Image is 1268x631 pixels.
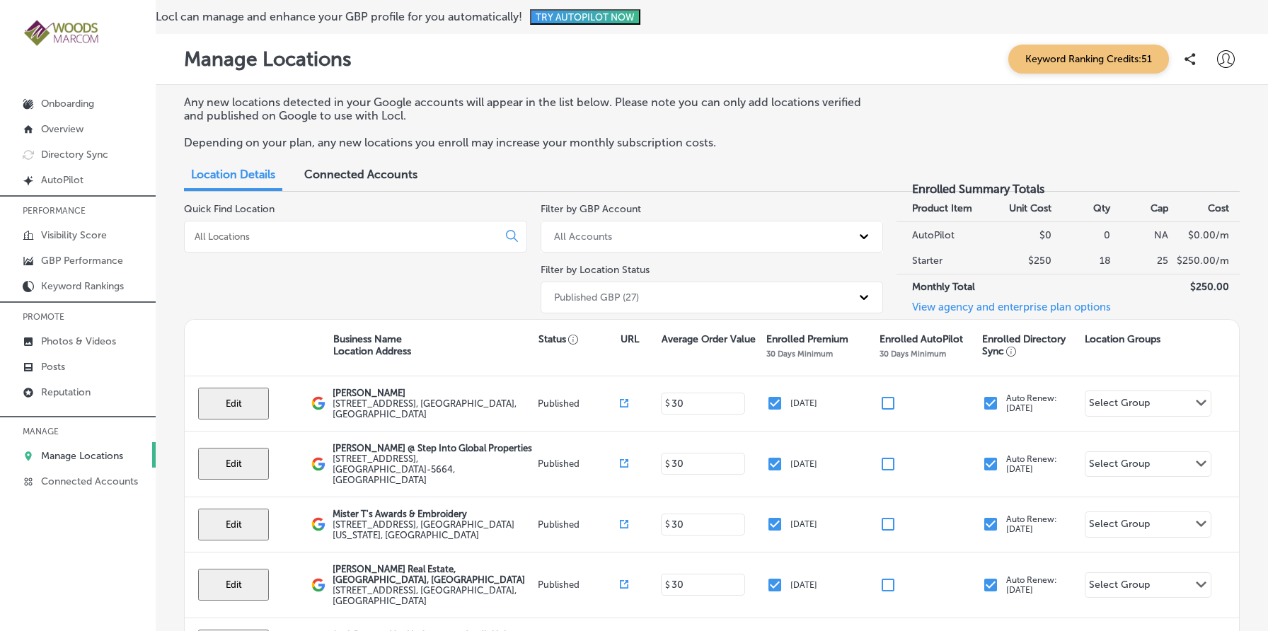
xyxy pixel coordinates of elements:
p: $ [665,398,670,408]
span: Location Details [191,168,275,181]
p: [DATE] [790,398,817,408]
td: 18 [1052,248,1111,274]
td: $0 [994,222,1053,248]
p: GBP Performance [41,255,123,267]
button: Edit [198,509,269,540]
span: Connected Accounts [304,168,417,181]
p: [PERSON_NAME] @ Step Into Global Properties [333,443,534,453]
td: NA [1111,222,1170,248]
th: Unit Cost [994,196,1053,222]
p: 30 Days Minimum [766,349,833,359]
label: [STREET_ADDRESS] , [GEOGRAPHIC_DATA][US_STATE], [GEOGRAPHIC_DATA] [333,519,534,540]
p: Reputation [41,386,91,398]
p: Auto Renew: [DATE] [1006,454,1057,474]
p: Onboarding [41,98,94,110]
p: Status [538,333,621,345]
img: logo [311,457,325,471]
input: All Locations [193,230,495,243]
button: Edit [198,388,269,419]
p: [PERSON_NAME] [333,388,534,398]
p: AutoPilot [41,174,83,186]
label: [STREET_ADDRESS] , [GEOGRAPHIC_DATA], [GEOGRAPHIC_DATA] [333,398,534,419]
p: [DATE] [790,580,817,590]
p: URL [621,333,639,345]
p: Posts [41,361,65,373]
p: $ [665,580,670,590]
h3: Enrolled Summary Totals [897,172,1240,196]
p: Mister T's Awards & Embroidery [333,509,534,519]
p: Manage Locations [184,47,352,71]
span: Keyword Ranking Credits: 51 [1008,45,1169,74]
img: logo [311,517,325,531]
p: [DATE] [790,459,817,469]
button: TRY AUTOPILOT NOW [530,9,640,25]
p: Published [538,519,620,530]
div: Select Group [1089,397,1150,413]
label: [STREET_ADDRESS] , [GEOGRAPHIC_DATA]-5664, [GEOGRAPHIC_DATA] [333,453,534,485]
p: Overview [41,123,83,135]
td: $ 0.00 /m [1169,222,1240,248]
p: Photos & Videos [41,335,116,347]
p: Enrolled AutoPilot [880,333,963,345]
td: AutoPilot [897,222,994,248]
p: Enrolled Directory Sync [982,333,1078,357]
label: Quick Find Location [184,203,275,215]
p: $ [665,459,670,469]
th: Cost [1169,196,1240,222]
div: Published GBP (27) [554,291,639,303]
p: Any new locations detected in your Google accounts will appear in the list below. Please note you... [184,95,870,122]
th: Qty [1052,196,1111,222]
th: Cap [1111,196,1170,222]
label: [STREET_ADDRESS] , [GEOGRAPHIC_DATA], [GEOGRAPHIC_DATA] [333,585,534,606]
strong: Product Item [912,202,972,214]
p: Keyword Rankings [41,280,124,292]
p: Auto Renew: [DATE] [1006,393,1057,413]
p: Published [538,458,620,469]
p: [DATE] [790,519,817,529]
p: Published [538,579,620,590]
p: $ [665,519,670,529]
p: 30 Days Minimum [880,349,946,359]
label: Filter by GBP Account [541,203,641,215]
a: View agency and enterprise plan options [897,301,1111,324]
p: Auto Renew: [DATE] [1006,575,1057,595]
td: 0 [1052,222,1111,248]
p: [PERSON_NAME] Real Estate, [GEOGRAPHIC_DATA], [GEOGRAPHIC_DATA] [333,564,534,585]
p: Auto Renew: [DATE] [1006,514,1057,534]
button: Edit [198,569,269,601]
td: Monthly Total [897,274,994,301]
p: Enrolled Premium [766,333,848,345]
p: Directory Sync [41,149,108,161]
img: 4a29b66a-e5ec-43cd-850c-b989ed1601aaLogo_Horizontal_BerryOlive_1000.jpg [23,18,100,47]
td: 25 [1111,248,1170,274]
p: Published [538,398,620,409]
p: Location Groups [1085,333,1160,345]
td: Starter [897,248,994,274]
td: $250 [994,248,1053,274]
p: Average Order Value [662,333,756,345]
td: $ 250.00 /m [1169,248,1240,274]
p: Visibility Score [41,229,107,241]
p: Connected Accounts [41,475,138,487]
td: $ 250.00 [1169,274,1240,301]
p: Depending on your plan, any new locations you enroll may increase your monthly subscription costs. [184,136,870,149]
button: Edit [198,448,269,480]
img: logo [311,578,325,592]
p: Business Name Location Address [333,333,411,357]
div: Select Group [1089,579,1150,595]
label: Filter by Location Status [541,264,650,276]
img: logo [311,396,325,410]
div: All Accounts [554,231,612,243]
div: Select Group [1089,458,1150,474]
div: Select Group [1089,518,1150,534]
p: Manage Locations [41,450,123,462]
